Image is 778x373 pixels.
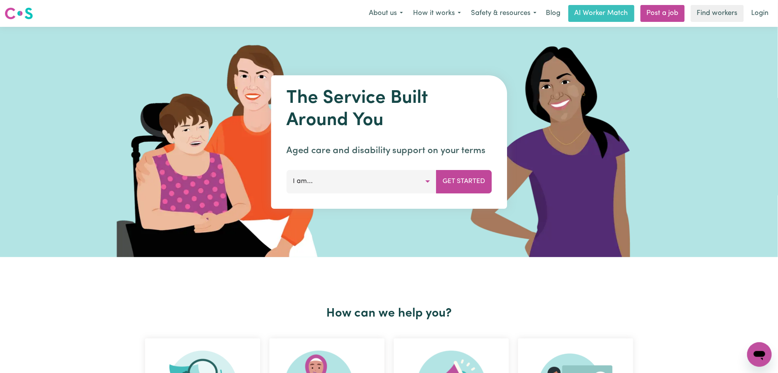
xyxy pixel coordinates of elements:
h1: The Service Built Around You [286,87,492,132]
p: Aged care and disability support on your terms [286,144,492,158]
a: Post a job [641,5,685,22]
button: Get Started [436,170,492,193]
button: How it works [408,5,466,21]
a: Blog [542,5,565,22]
iframe: Button to launch messaging window [747,342,772,367]
a: Careseekers logo [5,5,33,22]
h2: How can we help you? [140,306,638,321]
button: I am... [286,170,436,193]
img: Careseekers logo [5,7,33,20]
button: Safety & resources [466,5,542,21]
button: About us [364,5,408,21]
a: Find workers [691,5,744,22]
a: Login [747,5,773,22]
a: AI Worker Match [568,5,634,22]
